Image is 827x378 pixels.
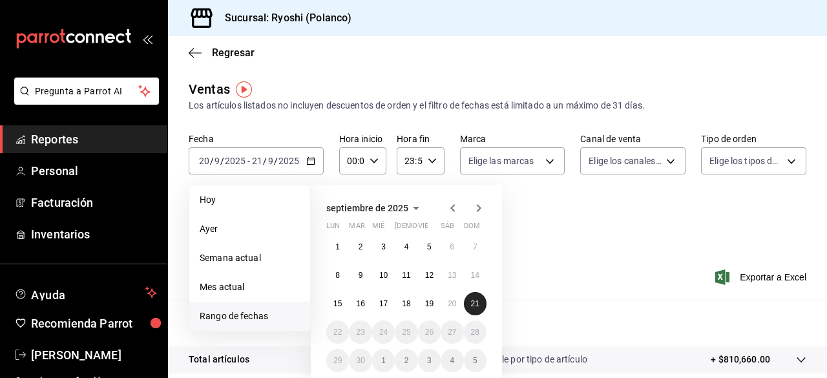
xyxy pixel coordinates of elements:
span: Hoy [200,193,300,207]
div: Ventas [189,79,230,99]
h3: Sucursal: Ryoshi (Polanco) [215,10,351,26]
button: 2 de octubre de 2025 [395,349,417,372]
span: Ayer [200,222,300,236]
input: -- [198,156,210,166]
button: septiembre de 2025 [326,200,424,216]
button: 5 de octubre de 2025 [464,349,487,372]
abbr: 19 de septiembre de 2025 [425,299,434,308]
span: - [247,156,250,166]
abbr: 11 de septiembre de 2025 [402,271,410,280]
label: Fecha [189,134,324,143]
label: Tipo de orden [701,134,806,143]
abbr: 7 de septiembre de 2025 [473,242,477,251]
button: 18 de septiembre de 2025 [395,292,417,315]
button: 28 de septiembre de 2025 [464,320,487,344]
abbr: 8 de septiembre de 2025 [335,271,340,280]
abbr: 22 de septiembre de 2025 [333,328,342,337]
button: 17 de septiembre de 2025 [372,292,395,315]
label: Hora inicio [339,134,386,143]
span: Semana actual [200,251,300,265]
button: 12 de septiembre de 2025 [418,264,441,287]
button: 15 de septiembre de 2025 [326,292,349,315]
abbr: 16 de septiembre de 2025 [356,299,364,308]
abbr: 5 de octubre de 2025 [473,356,477,365]
abbr: 17 de septiembre de 2025 [379,299,388,308]
button: Regresar [189,47,255,59]
img: Tooltip marker [236,81,252,98]
button: 7 de septiembre de 2025 [464,235,487,258]
abbr: 28 de septiembre de 2025 [471,328,479,337]
abbr: 21 de septiembre de 2025 [471,299,479,308]
button: 4 de septiembre de 2025 [395,235,417,258]
button: 13 de septiembre de 2025 [441,264,463,287]
span: Elige las marcas [468,154,534,167]
button: 22 de septiembre de 2025 [326,320,349,344]
button: 10 de septiembre de 2025 [372,264,395,287]
abbr: 4 de octubre de 2025 [450,356,454,365]
span: Mes actual [200,280,300,294]
button: 6 de septiembre de 2025 [441,235,463,258]
abbr: 4 de septiembre de 2025 [404,242,409,251]
abbr: 27 de septiembre de 2025 [448,328,456,337]
button: 11 de septiembre de 2025 [395,264,417,287]
abbr: 23 de septiembre de 2025 [356,328,364,337]
abbr: 5 de septiembre de 2025 [427,242,432,251]
button: 3 de septiembre de 2025 [372,235,395,258]
button: 24 de septiembre de 2025 [372,320,395,344]
span: Reportes [31,131,157,148]
button: 1 de octubre de 2025 [372,349,395,372]
span: Rango de fechas [200,310,300,323]
span: Elige los canales de venta [589,154,662,167]
span: Facturación [31,194,157,211]
p: Total artículos [189,353,249,366]
abbr: viernes [418,222,428,235]
span: Recomienda Parrot [31,315,157,332]
abbr: 1 de septiembre de 2025 [335,242,340,251]
input: -- [214,156,220,166]
button: 23 de septiembre de 2025 [349,320,372,344]
input: -- [251,156,263,166]
span: Pregunta a Parrot AI [35,85,139,98]
a: Pregunta a Parrot AI [9,94,159,107]
abbr: martes [349,222,364,235]
span: Elige los tipos de orden [709,154,782,167]
abbr: 29 de septiembre de 2025 [333,356,342,365]
button: 26 de septiembre de 2025 [418,320,441,344]
abbr: 25 de septiembre de 2025 [402,328,410,337]
span: / [263,156,267,166]
abbr: 18 de septiembre de 2025 [402,299,410,308]
span: / [274,156,278,166]
abbr: 2 de octubre de 2025 [404,356,409,365]
span: Regresar [212,47,255,59]
abbr: 9 de septiembre de 2025 [359,271,363,280]
abbr: lunes [326,222,340,235]
input: ---- [278,156,300,166]
span: [PERSON_NAME] [31,346,157,364]
button: 14 de septiembre de 2025 [464,264,487,287]
button: 5 de septiembre de 2025 [418,235,441,258]
button: 16 de septiembre de 2025 [349,292,372,315]
abbr: 15 de septiembre de 2025 [333,299,342,308]
abbr: 3 de octubre de 2025 [427,356,432,365]
label: Hora fin [397,134,444,143]
button: Exportar a Excel [718,269,806,285]
span: Personal [31,162,157,180]
abbr: miércoles [372,222,384,235]
span: Ayuda [31,285,140,300]
div: Los artículos listados no incluyen descuentos de orden y el filtro de fechas está limitado a un m... [189,99,806,112]
button: 27 de septiembre de 2025 [441,320,463,344]
abbr: 6 de septiembre de 2025 [450,242,454,251]
abbr: 14 de septiembre de 2025 [471,271,479,280]
button: 9 de septiembre de 2025 [349,264,372,287]
abbr: 20 de septiembre de 2025 [448,299,456,308]
abbr: 26 de septiembre de 2025 [425,328,434,337]
button: 19 de septiembre de 2025 [418,292,441,315]
abbr: 13 de septiembre de 2025 [448,271,456,280]
abbr: 1 de octubre de 2025 [381,356,386,365]
input: -- [267,156,274,166]
abbr: 3 de septiembre de 2025 [381,242,386,251]
button: 4 de octubre de 2025 [441,349,463,372]
abbr: sábado [441,222,454,235]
